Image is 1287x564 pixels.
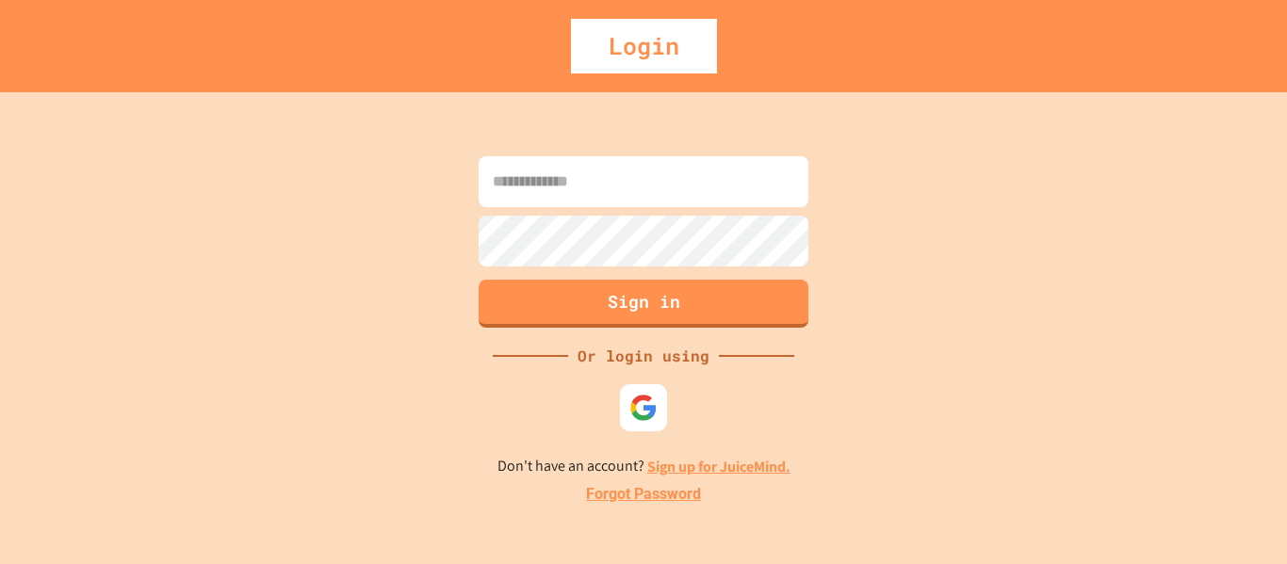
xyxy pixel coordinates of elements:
a: Forgot Password [586,483,701,506]
div: Or login using [568,345,719,367]
a: Sign up for JuiceMind. [647,457,790,476]
img: google-icon.svg [629,394,658,422]
button: Sign in [479,280,808,328]
p: Don't have an account? [497,455,790,478]
div: Login [571,19,717,73]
